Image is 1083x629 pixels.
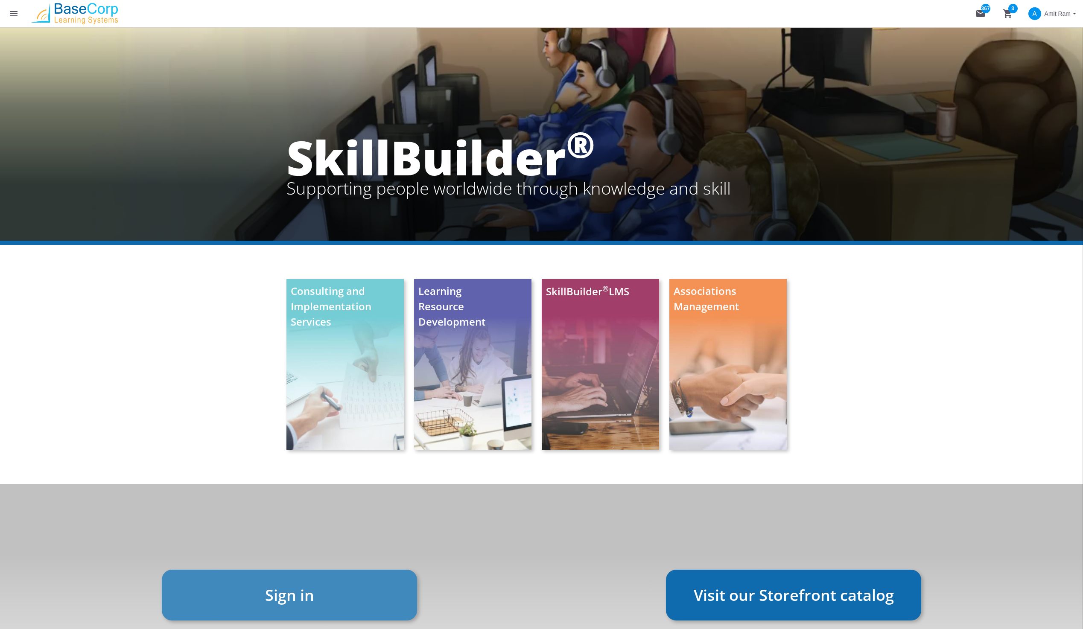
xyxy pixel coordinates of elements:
h1: SkillBuilder [286,136,731,198]
a: SkillBuilder LMS [546,284,629,299]
sup: ® [566,120,595,168]
mat-icon: menu [9,9,19,19]
mat-icon: mail [975,9,986,19]
p: Associations Management [669,279,787,318]
sup: ® [602,283,609,294]
a: Sign in [162,570,417,620]
mat-icon: shopping_cart [1003,9,1013,19]
p: Consulting and Implementation Services [286,279,406,334]
small: Supporting people worldwide through knowledge and skill [286,178,731,198]
span: A [1028,7,1041,20]
p: Learning Resource Development [414,279,531,334]
a: Visit our Storefront catalog [666,570,921,620]
span: Amit Ram [1045,6,1071,21]
img: logo.png [27,3,121,24]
